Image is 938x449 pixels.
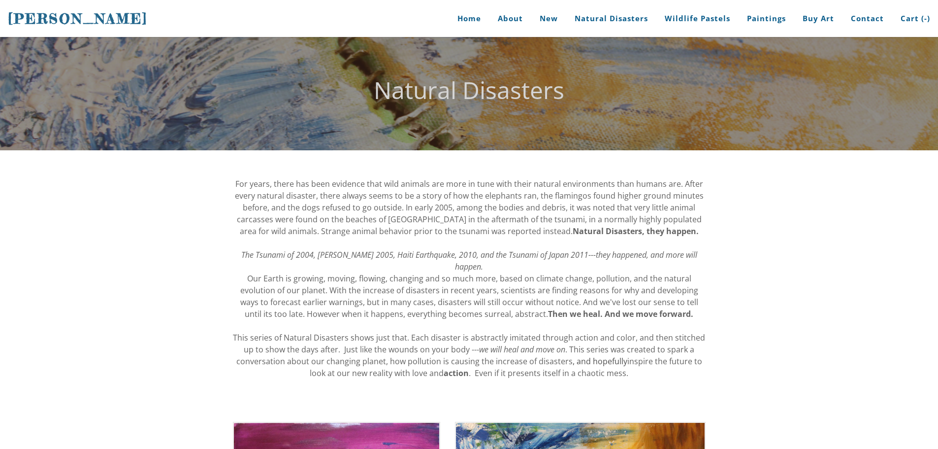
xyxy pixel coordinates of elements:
[924,13,927,23] span: -
[479,344,565,355] em: we will heal and move on
[233,178,706,379] div: , and hopefully
[241,249,697,272] em: The Tsunami of 2004, [PERSON_NAME] 2005, Haiti Earthquake, 2010, and the Tsunami of Japan 2011---...
[573,226,699,237] strong: Natural Disasters, they happen.
[235,178,704,237] span: For years, there has been evidence that wild animals are more in tune with their natural environm...
[374,74,564,106] font: Natural Disasters
[8,9,148,28] a: [PERSON_NAME]
[8,10,148,27] span: [PERSON_NAME]
[233,332,705,367] span: This series of Natural Disasters shows just that. Each disaster is abstractly imitated through ac...
[444,368,469,379] strong: action
[548,309,693,319] strong: Then we heal. And we move forward.
[240,273,698,319] span: Our Earth is growing, moving, flowing, changing and so much more, based on climate change, pollut...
